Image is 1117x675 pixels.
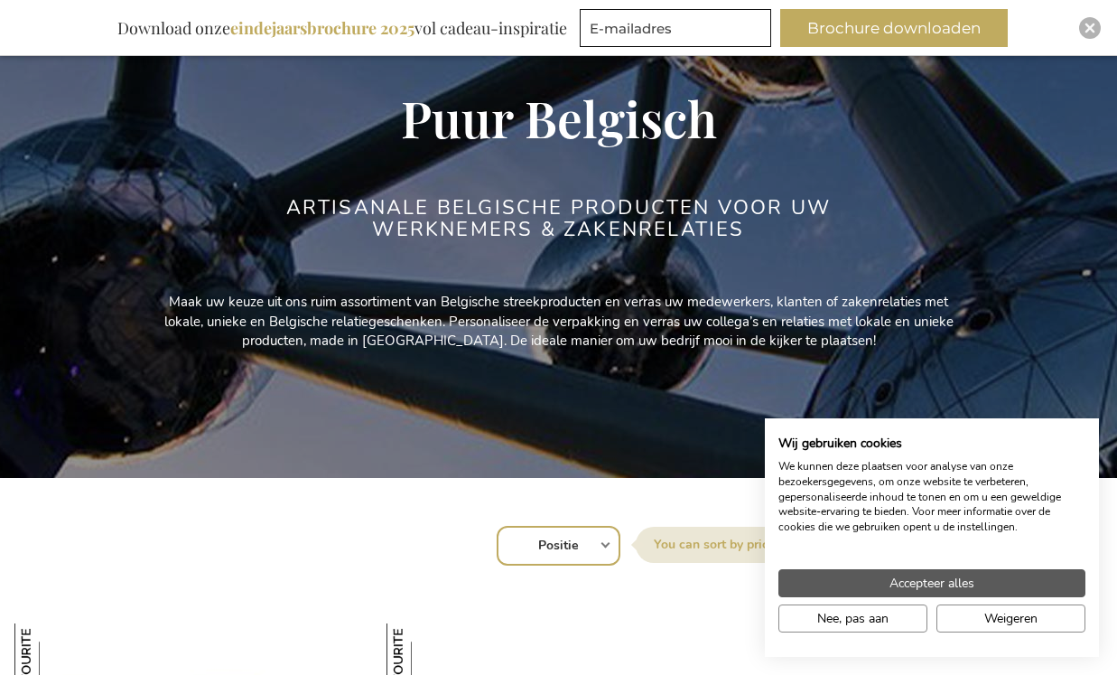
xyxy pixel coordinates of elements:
[778,436,1085,452] h2: Wij gebruiken cookies
[230,17,414,39] b: eindejaarsbrochure 2025
[778,569,1085,597] button: Accepteer alle cookies
[636,527,796,563] label: Sorteer op
[153,293,965,351] p: Maak uw keuze uit ons ruim assortiment van Belgische streekproducten en verras uw medewerkers, kl...
[778,459,1085,535] p: We kunnen deze plaatsen voor analyse van onze bezoekersgegevens, om onze website te verbeteren, g...
[778,605,927,633] button: Pas cookie voorkeuren aan
[889,574,974,593] span: Accepteer alles
[580,9,777,52] form: marketing offers and promotions
[780,9,1008,47] button: Brochure downloaden
[984,609,1038,628] span: Weigeren
[936,605,1085,633] button: Alle cookies weigeren
[817,609,889,628] span: Nee, pas aan
[1084,23,1095,33] img: Close
[109,9,575,47] div: Download onze vol cadeau-inspiratie
[401,84,717,151] span: Puur Belgisch
[1079,17,1101,39] div: Close
[580,9,771,47] input: E-mailadres
[220,197,898,240] h2: Artisanale Belgische producten voor uw werknemers & zakenrelaties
